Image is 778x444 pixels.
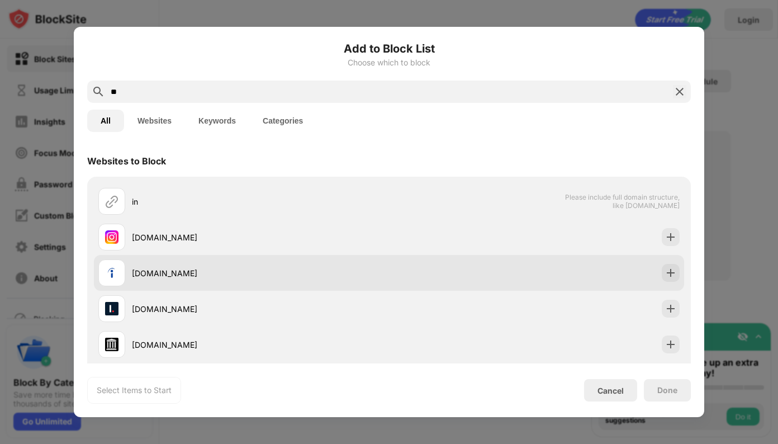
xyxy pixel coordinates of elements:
[92,85,105,98] img: search.svg
[657,386,677,395] div: Done
[597,386,624,395] div: Cancel
[105,230,118,244] img: favicons
[87,155,166,167] div: Websites to Block
[124,110,185,132] button: Websites
[249,110,316,132] button: Categories
[132,267,389,279] div: [DOMAIN_NAME]
[105,338,118,351] img: favicons
[564,193,680,210] span: Please include full domain structure, like [DOMAIN_NAME]
[132,303,389,315] div: [DOMAIN_NAME]
[105,266,118,280] img: favicons
[105,195,118,208] img: url.svg
[97,385,172,396] div: Select Items to Start
[673,85,686,98] img: search-close
[87,40,691,57] h6: Add to Block List
[185,110,249,132] button: Keywords
[87,110,124,132] button: All
[132,232,389,243] div: [DOMAIN_NAME]
[87,58,691,67] div: Choose which to block
[105,302,118,315] img: favicons
[132,339,389,351] div: [DOMAIN_NAME]
[132,196,389,207] div: in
